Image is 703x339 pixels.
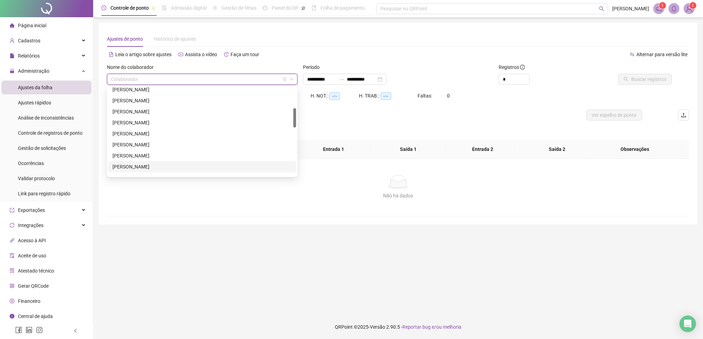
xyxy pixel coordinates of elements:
[370,324,385,330] span: Versão
[18,298,40,304] span: Financeiro
[152,6,156,10] span: pushpin
[329,92,340,100] span: --:--
[162,6,167,10] span: file-done
[681,112,686,118] span: upload
[593,145,677,153] span: Observações
[263,6,267,10] span: dashboard
[93,315,703,339] footer: QRPoint © 2025 - 2.90.5 -
[26,327,32,333] span: linkedin
[113,86,292,93] div: [PERSON_NAME]
[520,140,595,159] th: Saída 2
[618,74,672,85] button: Buscar registros
[339,76,344,82] span: to
[115,192,681,199] div: Não há dados
[113,141,292,148] div: [PERSON_NAME]
[520,65,525,70] span: info-circle
[18,268,54,274] span: Atestado técnico
[108,117,296,128] div: ISMAEL DOS SANTOS
[283,77,287,81] span: filter
[113,97,292,104] div: [PERSON_NAME]
[10,314,14,319] span: info-circle
[108,172,296,183] div: LEANDRO BERNARDO VIEIRA
[108,106,296,117] div: GABRIEL BARBOSA GUIMARÃES
[630,52,635,57] span: swap
[113,108,292,115] div: [PERSON_NAME]
[108,95,296,106] div: EVERTON OLIVEIRA TARGINO
[113,130,292,137] div: [PERSON_NAME]
[656,6,662,12] span: notification
[301,6,305,10] span: pushpin
[296,140,371,159] th: Entrada 1
[108,161,296,172] div: JOSÉ WILSON ARRUDA DA COSTA
[73,328,78,333] span: left
[636,52,687,57] span: Alternar para versão lite
[18,314,53,319] span: Central de ajuda
[303,63,324,71] label: Período
[18,130,82,136] span: Controle de registros de ponto
[18,238,46,243] span: Acesso à API
[113,163,292,171] div: [PERSON_NAME]
[312,6,316,10] span: book
[15,327,22,333] span: facebook
[599,6,604,11] span: search
[10,69,14,73] span: lock
[272,5,299,11] span: Painel do DP
[109,52,114,57] span: file-text
[10,238,14,243] span: api
[311,92,359,100] div: H. NOT.:
[113,119,292,126] div: [PERSON_NAME]
[321,5,365,11] span: Folha de pagamento
[185,52,217,57] span: Assista o vídeo
[18,85,52,90] span: Ajustes da folha
[18,100,51,105] span: Ajustes rápidos
[10,53,14,58] span: file
[108,84,296,95] div: EDSON SOUZA MARQUES
[10,253,14,258] span: audit
[171,5,206,11] span: Admissão digital
[692,3,694,8] span: 1
[359,92,418,100] div: H. TRAB.:
[113,152,292,160] div: [PERSON_NAME]
[110,5,149,11] span: Controle de ponto
[108,128,296,139] div: JOÃO PEDRO ANDRADE DE MELO
[10,38,14,43] span: user-add
[36,327,43,333] span: instagram
[213,6,217,10] span: sun
[222,5,256,11] span: Gestão de férias
[108,139,296,150] div: JONES DE SOUZA SANTOS
[499,63,525,71] span: Registros
[339,76,344,82] span: swap-right
[154,36,196,42] span: Histórico de ajustes
[587,140,682,159] th: Observações
[107,63,158,71] label: Nome do colaborador
[684,3,694,14] img: 80309
[108,150,296,161] div: JOSÉ RIAN DOS SANTOS
[101,6,106,10] span: clock-circle
[18,68,49,74] span: Administração
[446,140,520,159] th: Entrada 2
[671,6,677,12] span: bell
[231,52,259,57] span: Faça um tour
[18,145,66,151] span: Gestão de solicitações
[10,268,14,273] span: solution
[10,299,14,304] span: dollar
[447,93,450,99] span: 0
[418,93,433,99] span: Faltas:
[18,176,55,181] span: Validar protocolo
[115,52,172,57] span: Leia o artigo sobre ajustes
[662,3,664,8] span: 1
[18,53,40,59] span: Relatórios
[290,77,294,81] span: down
[659,2,666,9] sup: 1
[18,23,46,28] span: Página inicial
[18,253,46,258] span: Aceite de uso
[10,208,14,213] span: export
[113,174,292,182] div: [PERSON_NAME]
[178,52,183,57] span: youtube
[402,324,461,330] span: Reportar bug e/ou melhoria
[10,23,14,28] span: home
[381,92,391,100] span: --:--
[18,38,40,43] span: Cadastros
[10,284,14,288] span: qrcode
[18,223,43,228] span: Integrações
